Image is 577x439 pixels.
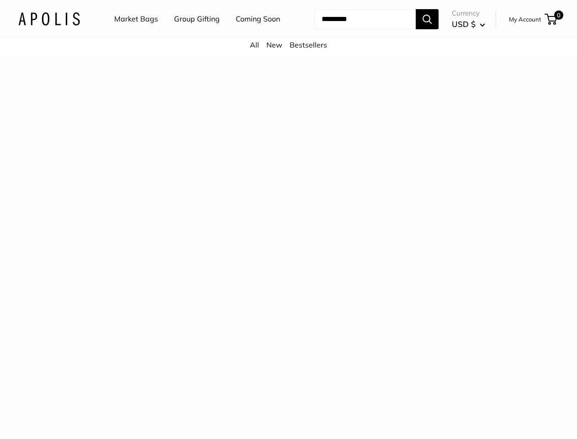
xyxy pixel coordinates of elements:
a: 0 [545,14,557,25]
a: Bestsellers [290,40,327,49]
button: Search [416,9,439,29]
input: Search... [314,9,416,29]
img: Apolis [18,12,80,26]
a: New [266,40,282,49]
button: USD $ [452,17,485,32]
a: All [250,40,259,49]
a: Group Gifting [174,12,220,26]
span: 0 [554,11,563,20]
a: Market Bags [114,12,158,26]
a: My Account [509,14,541,25]
a: Coming Soon [236,12,280,26]
span: USD $ [452,19,476,29]
span: Currency [452,7,485,20]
